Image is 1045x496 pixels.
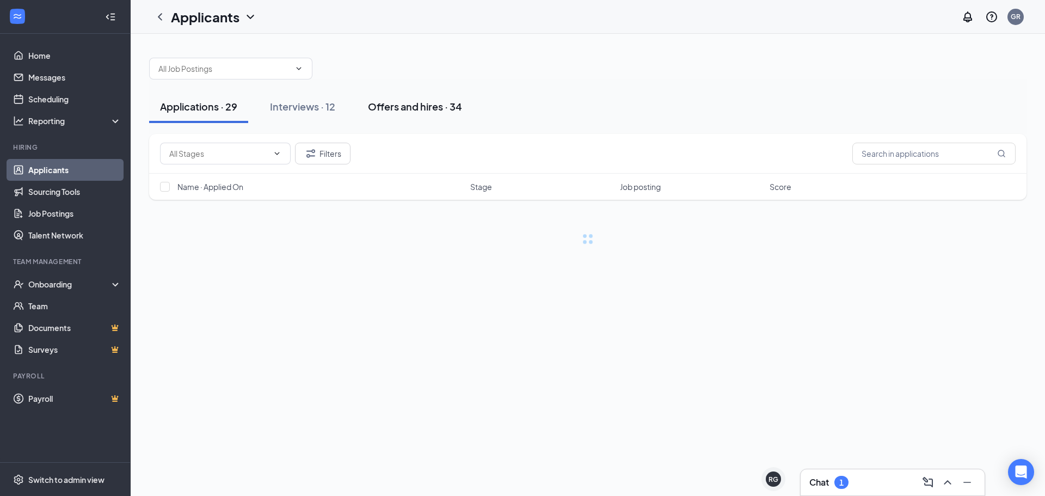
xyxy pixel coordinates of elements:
svg: ChevronDown [273,149,281,158]
button: Filter Filters [295,143,351,164]
span: Stage [470,181,492,192]
div: RG [769,475,778,484]
input: All Stages [169,148,268,160]
a: SurveysCrown [28,339,121,360]
a: Talent Network [28,224,121,246]
button: ChevronUp [939,474,956,491]
div: GR [1011,12,1021,21]
div: Onboarding [28,279,112,290]
h3: Chat [809,476,829,488]
span: Score [770,181,791,192]
a: PayrollCrown [28,388,121,409]
svg: Notifications [961,10,974,23]
svg: Settings [13,474,24,485]
svg: QuestionInfo [985,10,998,23]
svg: ChevronLeft [153,10,167,23]
a: Job Postings [28,203,121,224]
div: Applications · 29 [160,100,237,113]
div: Payroll [13,371,119,381]
div: Switch to admin view [28,474,104,485]
span: Job posting [620,181,661,192]
a: Home [28,45,121,66]
svg: ChevronDown [244,10,257,23]
button: Minimize [958,474,976,491]
input: Search in applications [852,143,1016,164]
a: Team [28,295,121,317]
svg: ChevronDown [294,64,303,73]
svg: Collapse [105,11,116,22]
div: Interviews · 12 [270,100,335,113]
a: DocumentsCrown [28,317,121,339]
svg: Analysis [13,115,24,126]
div: Hiring [13,143,119,152]
svg: UserCheck [13,279,24,290]
svg: ChevronUp [941,476,954,489]
a: Sourcing Tools [28,181,121,203]
a: Scheduling [28,88,121,110]
div: Offers and hires · 34 [368,100,462,113]
a: Messages [28,66,121,88]
svg: ComposeMessage [921,476,935,489]
svg: MagnifyingGlass [997,149,1006,158]
div: Team Management [13,257,119,266]
button: ComposeMessage [919,474,937,491]
svg: WorkstreamLogo [12,11,23,22]
svg: Minimize [961,476,974,489]
h1: Applicants [171,8,239,26]
div: 1 [839,478,844,487]
div: Open Intercom Messenger [1008,459,1034,485]
input: All Job Postings [158,63,290,75]
a: Applicants [28,159,121,181]
svg: Filter [304,147,317,160]
div: Reporting [28,115,122,126]
span: Name · Applied On [177,181,243,192]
